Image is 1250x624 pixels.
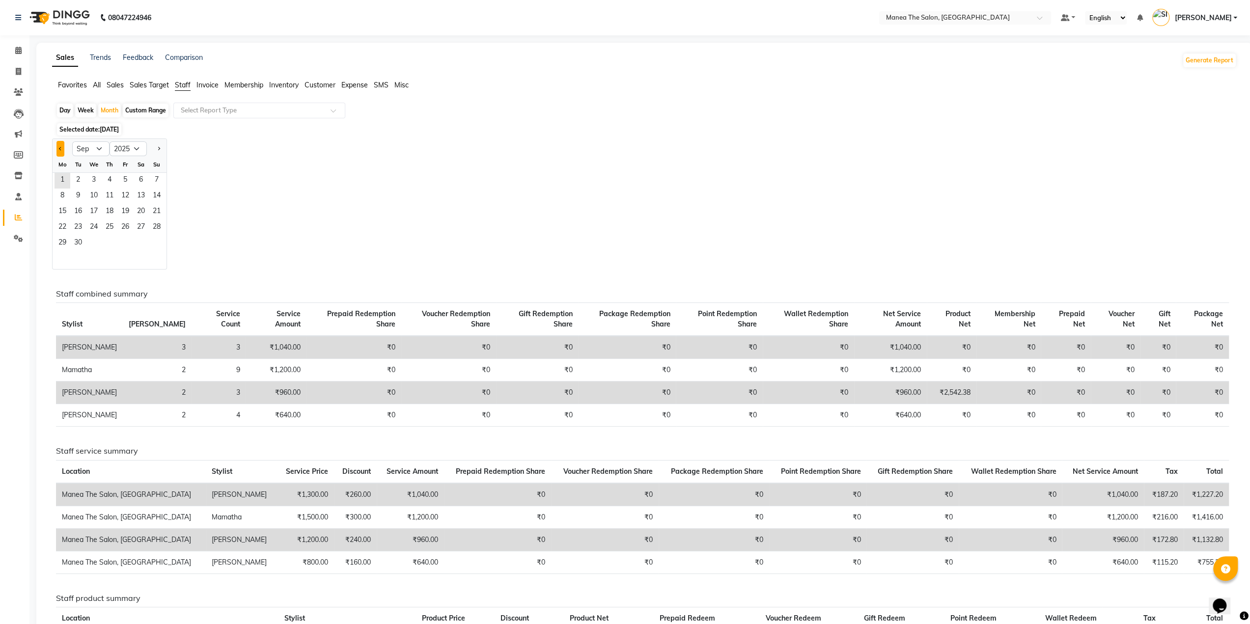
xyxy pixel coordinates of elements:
div: Th [102,157,117,172]
span: 10 [86,189,102,204]
td: ₹0 [659,551,769,573]
span: 18 [102,204,117,220]
td: ₹0 [976,336,1041,359]
td: ₹960.00 [377,528,444,551]
td: ₹0 [659,528,769,551]
span: 21 [149,204,165,220]
td: ₹0 [401,336,496,359]
span: Misc [394,81,409,89]
td: ₹1,300.00 [277,483,334,506]
td: ₹160.00 [334,551,377,573]
td: ₹0 [579,336,676,359]
td: ₹0 [1041,404,1090,427]
td: ₹0 [496,336,579,359]
td: ₹216.00 [1144,506,1184,528]
td: ₹0 [496,381,579,404]
h6: Staff combined summary [56,289,1229,298]
div: Month [98,104,121,117]
span: Gift Redeem [863,614,905,623]
a: Comparison [165,53,203,62]
span: 15 [55,204,70,220]
td: ₹0 [763,336,854,359]
span: SMS [374,81,389,89]
span: Location [62,614,90,623]
span: [PERSON_NAME] [1174,13,1231,23]
div: Wednesday, September 17, 2025 [86,204,102,220]
span: Package Net [1194,309,1223,328]
td: ₹0 [401,359,496,381]
td: ₹0 [401,381,496,404]
span: 29 [55,236,70,251]
td: ₹1,040.00 [246,336,306,359]
td: ₹755.20 [1184,551,1229,573]
td: 4 [192,404,246,427]
div: Sunday, September 7, 2025 [149,173,165,189]
span: Net Service Amount [1073,467,1138,476]
span: Total [1206,467,1223,476]
td: Mamatha [206,506,277,528]
td: ₹260.00 [334,483,377,506]
td: ₹1,200.00 [377,506,444,528]
td: ₹0 [306,381,401,404]
span: Prepaid Redeem [659,614,715,623]
span: [PERSON_NAME] [129,320,186,328]
td: Manea The Salon, [GEOGRAPHIC_DATA] [56,528,206,551]
span: Inventory [269,81,299,89]
td: ₹115.20 [1144,551,1184,573]
td: ₹960.00 [1062,528,1144,551]
td: ₹1,132.80 [1184,528,1229,551]
iframe: chat widget [1209,585,1240,614]
td: ₹0 [866,528,959,551]
td: ₹0 [927,404,976,427]
td: ₹640.00 [246,404,306,427]
td: ₹0 [1176,336,1229,359]
span: Invoice [196,81,219,89]
td: ₹0 [676,381,763,404]
button: Previous month [56,141,64,157]
td: ₹0 [959,551,1062,573]
td: ₹0 [1091,336,1140,359]
td: ₹0 [444,528,552,551]
td: [PERSON_NAME] [56,336,123,359]
td: ₹0 [1140,336,1176,359]
span: 1 [55,173,70,189]
span: Prepaid Net [1059,309,1085,328]
span: Package Redemption Share [599,309,670,328]
div: Tuesday, September 30, 2025 [70,236,86,251]
div: Tu [70,157,86,172]
div: Sunday, September 28, 2025 [149,220,165,236]
td: ₹800.00 [277,551,334,573]
img: logo [25,4,92,31]
td: ₹0 [401,404,496,427]
div: Saturday, September 6, 2025 [133,173,149,189]
td: ₹0 [1041,336,1090,359]
span: Stylist [212,467,232,476]
select: Select year [110,141,147,156]
td: ₹172.80 [1144,528,1184,551]
td: ₹0 [769,528,866,551]
h6: Staff service summary [56,446,1229,456]
div: Friday, September 19, 2025 [117,204,133,220]
div: Thursday, September 25, 2025 [102,220,117,236]
td: ₹0 [676,404,763,427]
td: ₹0 [444,483,552,506]
div: Saturday, September 27, 2025 [133,220,149,236]
div: Sa [133,157,149,172]
td: [PERSON_NAME] [206,483,277,506]
div: Sunday, September 21, 2025 [149,204,165,220]
td: ₹0 [763,359,854,381]
td: ₹0 [1091,404,1140,427]
td: ₹0 [306,336,401,359]
span: 28 [149,220,165,236]
span: Voucher Redeem [766,614,821,623]
td: ₹0 [1041,381,1090,404]
td: ₹0 [1091,359,1140,381]
div: Day [57,104,73,117]
span: Discount [342,467,371,476]
div: Tuesday, September 23, 2025 [70,220,86,236]
td: ₹0 [866,483,959,506]
div: Week [75,104,96,117]
td: ₹0 [1140,381,1176,404]
span: Point Redemption Share [780,467,861,476]
span: Wallet Redeem [1045,614,1096,623]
